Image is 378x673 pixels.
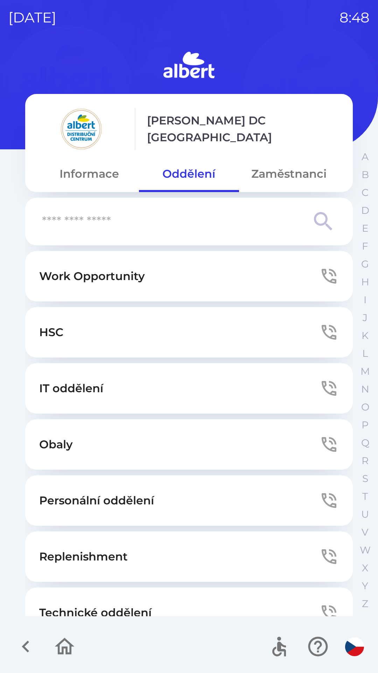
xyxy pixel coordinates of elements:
[39,548,128,565] p: Replenishment
[25,419,353,470] button: Obaly
[345,637,364,656] img: cs flag
[25,251,353,301] button: Work Opportunity
[39,268,145,285] p: Work Opportunity
[25,363,353,414] button: IT oddělení
[239,161,339,186] button: Zaměstnanci
[39,380,103,397] p: IT oddělení
[147,112,339,146] p: [PERSON_NAME] DC [GEOGRAPHIC_DATA]
[25,475,353,526] button: Personální oddělení
[39,604,152,621] p: Technické oddělení
[339,7,370,28] p: 8:48
[139,161,239,186] button: Oddělení
[8,7,56,28] p: [DATE]
[25,587,353,638] button: Technické oddělení
[39,492,154,509] p: Personální oddělení
[39,161,139,186] button: Informace
[39,436,73,453] p: Obaly
[25,531,353,582] button: Replenishment
[25,49,353,83] img: Logo
[39,324,63,341] p: HSC
[25,307,353,358] button: HSC
[39,108,123,150] img: 092fc4fe-19c8-4166-ad20-d7efd4551fba.png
